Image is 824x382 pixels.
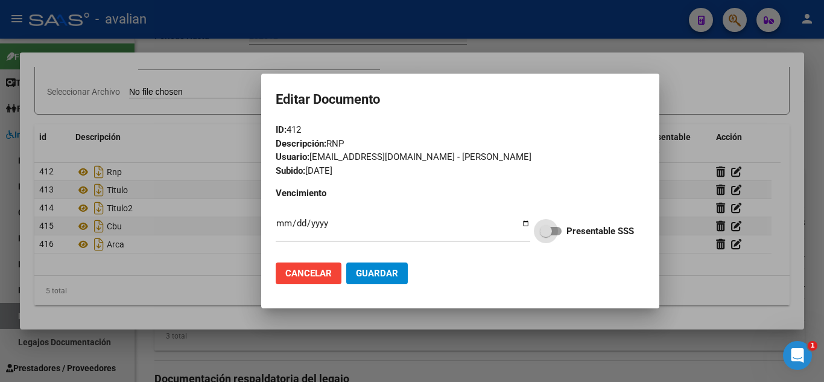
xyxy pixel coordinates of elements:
strong: Subido: [276,165,305,176]
span: 1 [808,341,817,351]
strong: ID: [276,124,287,135]
strong: Descripción: [276,138,326,149]
strong: Usuario: [276,151,309,162]
iframe: Intercom live chat [783,341,812,370]
div: RNP [276,137,645,151]
p: Vencimiento [276,186,387,200]
div: [EMAIL_ADDRESS][DOMAIN_NAME] - [PERSON_NAME] [276,150,645,164]
button: Guardar [346,263,408,284]
span: Guardar [356,268,398,279]
strong: Presentable SSS [566,226,634,237]
h2: Editar Documento [276,88,645,111]
span: Cancelar [285,268,332,279]
div: [DATE] [276,164,645,178]
button: Cancelar [276,263,341,284]
div: 412 [276,123,645,137]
